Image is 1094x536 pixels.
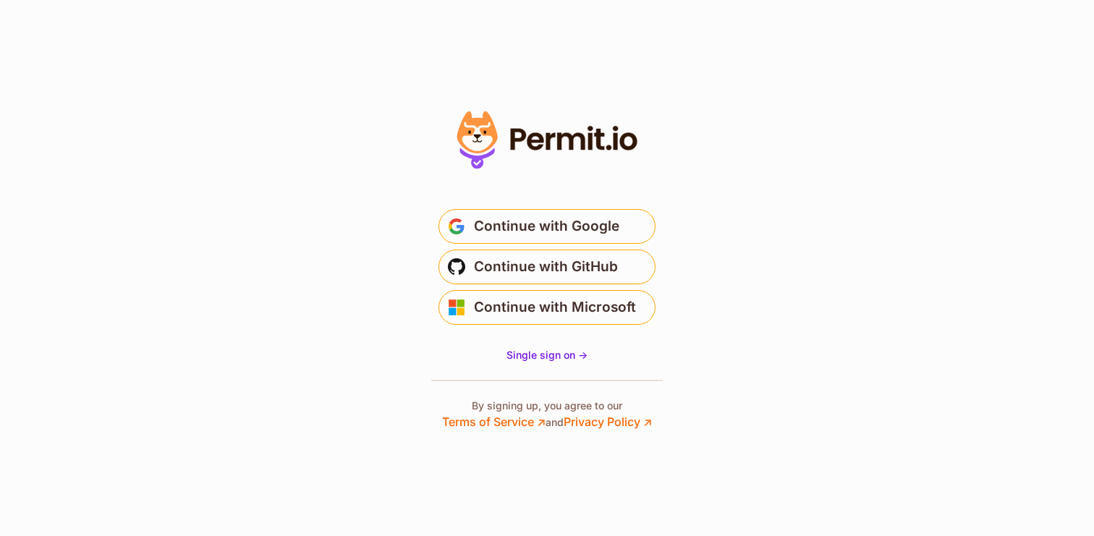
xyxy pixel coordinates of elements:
button: Continue with Google [438,209,656,244]
span: Continue with Google [474,215,619,238]
button: Continue with Microsoft [438,290,656,325]
span: Continue with Microsoft [474,296,636,319]
a: Privacy Policy ↗ [564,414,652,429]
span: Single sign on -> [506,349,588,361]
a: Terms of Service ↗ [442,414,546,429]
a: Single sign on -> [506,348,588,362]
span: Continue with GitHub [474,255,618,278]
p: By signing up, you agree to our and [442,399,652,430]
button: Continue with GitHub [438,250,656,284]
